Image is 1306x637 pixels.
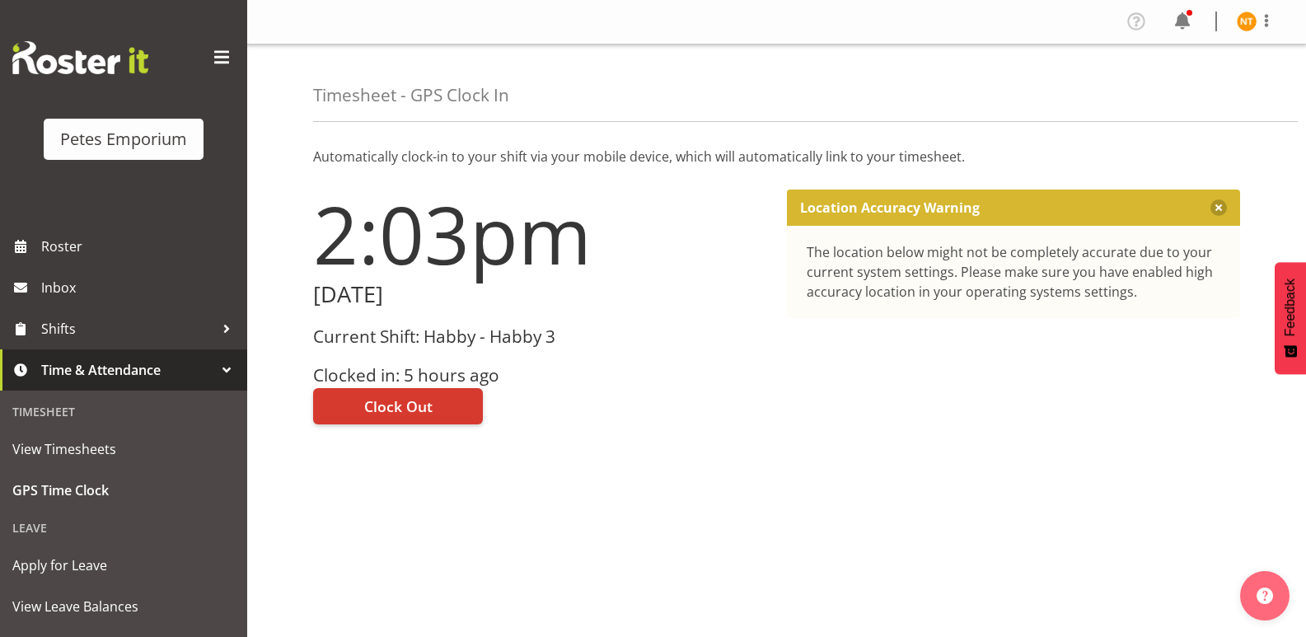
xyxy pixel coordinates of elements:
[4,586,243,627] a: View Leave Balances
[4,470,243,511] a: GPS Time Clock
[1210,199,1227,216] button: Close message
[12,594,235,619] span: View Leave Balances
[313,327,767,346] h3: Current Shift: Habby - Habby 3
[1283,279,1298,336] span: Feedback
[12,553,235,578] span: Apply for Leave
[4,511,243,545] div: Leave
[41,234,239,259] span: Roster
[313,388,483,424] button: Clock Out
[313,282,767,307] h2: [DATE]
[41,316,214,341] span: Shifts
[41,275,239,300] span: Inbox
[1257,588,1273,604] img: help-xxl-2.png
[1275,262,1306,374] button: Feedback - Show survey
[313,190,767,279] h1: 2:03pm
[364,396,433,417] span: Clock Out
[313,366,767,385] h3: Clocked in: 5 hours ago
[41,358,214,382] span: Time & Attendance
[313,86,509,105] h4: Timesheet - GPS Clock In
[800,199,980,216] p: Location Accuracy Warning
[4,395,243,429] div: Timesheet
[12,41,148,74] img: Rosterit website logo
[807,242,1221,302] div: The location below might not be completely accurate due to your current system settings. Please m...
[4,429,243,470] a: View Timesheets
[313,147,1240,166] p: Automatically clock-in to your shift via your mobile device, which will automatically link to you...
[60,127,187,152] div: Petes Emporium
[12,437,235,461] span: View Timesheets
[4,545,243,586] a: Apply for Leave
[12,478,235,503] span: GPS Time Clock
[1237,12,1257,31] img: nicole-thomson8388.jpg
